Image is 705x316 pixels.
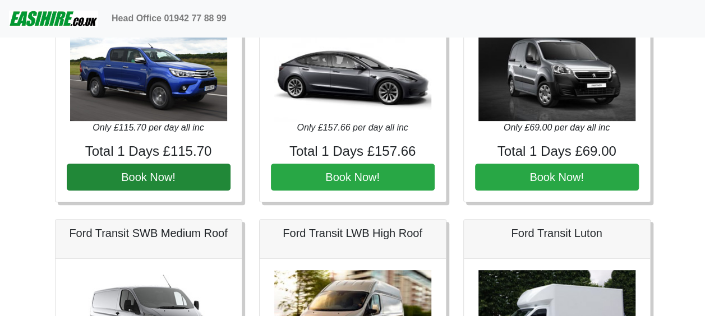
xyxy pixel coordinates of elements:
[504,123,610,132] i: Only £69.00 per day all inc
[274,20,431,121] img: Tesla 3 240 mile range
[271,164,435,190] button: Book Now!
[478,20,635,121] img: Peugeot Partner
[475,226,639,240] h5: Ford Transit Luton
[67,226,231,240] h5: Ford Transit SWB Medium Roof
[297,123,408,132] i: Only £157.66 per day all inc
[67,143,231,160] h4: Total 1 Days £115.70
[475,143,639,160] h4: Total 1 Days £69.00
[9,7,98,30] img: easihire_logo_small.png
[67,164,231,190] button: Book Now!
[93,123,204,132] i: Only £115.70 per day all inc
[107,7,231,30] a: Head Office 01942 77 88 99
[70,20,227,121] img: Toyota Hilux
[271,143,435,160] h4: Total 1 Days £157.66
[112,13,227,23] b: Head Office 01942 77 88 99
[475,164,639,190] button: Book Now!
[271,226,435,240] h5: Ford Transit LWB High Roof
